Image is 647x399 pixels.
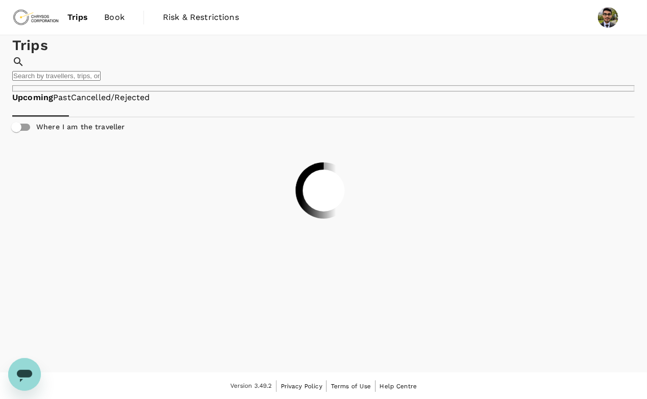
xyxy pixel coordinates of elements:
[104,11,125,24] span: Book
[36,122,125,133] h6: Where I am the traveller
[67,11,88,24] span: Trips
[12,6,59,29] img: Chrysos Corporation
[12,92,53,104] a: Upcoming
[163,11,239,24] span: Risk & Restrictions
[53,92,71,104] a: Past
[71,92,150,104] a: Cancelled/Rejected
[380,381,417,392] a: Help Centre
[230,381,272,391] span: Version 3.49.2
[331,383,371,390] span: Terms of Use
[8,358,41,391] iframe: Button to launch messaging window
[598,7,618,28] img: Darshan Chauhan
[281,383,322,390] span: Privacy Policy
[12,35,635,56] h1: Trips
[281,381,322,392] a: Privacy Policy
[331,381,371,392] a: Terms of Use
[12,71,101,81] input: Search by travellers, trips, or destination, label, team
[380,383,417,390] span: Help Centre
